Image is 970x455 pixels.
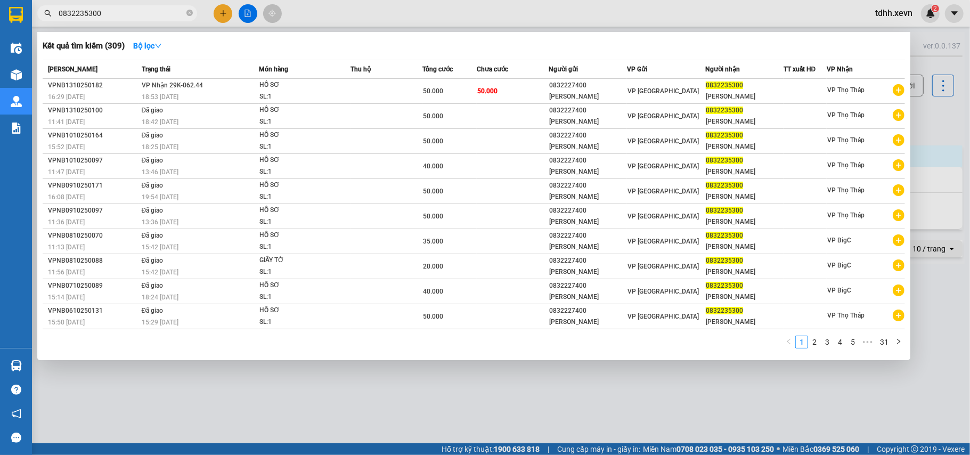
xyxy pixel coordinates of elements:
a: 2 [809,336,820,348]
span: VP Thọ Tháp [827,312,865,319]
div: SL: 1 [259,241,339,253]
img: warehouse-icon [11,43,22,54]
div: VPNB0810250070 [48,230,138,241]
span: 11:36 [DATE] [48,218,85,226]
span: plus-circle [893,259,904,271]
span: 50.000 [423,213,443,220]
div: VPNB0910250097 [48,205,138,216]
div: SL: 1 [259,116,339,128]
div: HỒ SƠ [259,79,339,91]
div: 0832227400 [550,80,627,91]
li: Next 5 Pages [859,336,876,348]
span: 16:29 [DATE] [48,93,85,101]
li: 31 [876,336,892,348]
div: HỒ SƠ [259,129,339,141]
span: Đã giao [142,232,164,239]
span: Đã giao [142,182,164,189]
div: [PERSON_NAME] [550,316,627,328]
div: 0832227400 [550,180,627,191]
span: VP [GEOGRAPHIC_DATA] [627,112,699,120]
img: logo-vxr [9,7,23,23]
span: 50.000 [423,188,443,195]
span: VP [GEOGRAPHIC_DATA] [627,137,699,145]
span: 50.000 [477,87,498,95]
div: [PERSON_NAME] [550,266,627,278]
span: VP [GEOGRAPHIC_DATA] [627,162,699,170]
div: SL: 1 [259,166,339,178]
li: Previous Page [782,336,795,348]
div: 0832227400 [550,155,627,166]
span: 16:08 [DATE] [48,193,85,201]
div: [PERSON_NAME] [706,166,783,177]
img: warehouse-icon [11,96,22,107]
span: 0832235300 [706,207,743,214]
span: Đã giao [142,207,164,214]
span: plus-circle [893,134,904,146]
span: Đã giao [142,157,164,164]
span: 0832235300 [706,157,743,164]
span: VP Gửi [627,66,647,73]
span: VP Thọ Tháp [827,86,865,94]
span: plus-circle [893,209,904,221]
span: 0832235300 [706,257,743,264]
img: solution-icon [11,123,22,134]
div: HỒ SƠ [259,280,339,291]
h3: Kết quả tìm kiếm ( 309 ) [43,40,125,52]
img: warehouse-icon [11,360,22,371]
div: [PERSON_NAME] [550,141,627,152]
span: 15:42 [DATE] [142,243,178,251]
span: VP BigC [827,237,851,244]
div: [PERSON_NAME] [550,241,627,253]
span: plus-circle [893,285,904,296]
li: 3 [821,336,834,348]
span: 18:42 [DATE] [142,118,178,126]
span: Tổng cước [422,66,453,73]
div: VPNB1310250100 [48,105,138,116]
div: [PERSON_NAME] [706,266,783,278]
div: SL: 1 [259,191,339,203]
div: [PERSON_NAME] [706,116,783,127]
div: [PERSON_NAME] [550,91,627,102]
div: [PERSON_NAME] [706,241,783,253]
span: 50.000 [423,137,443,145]
span: Thu hộ [350,66,371,73]
span: 11:56 [DATE] [48,269,85,276]
div: [PERSON_NAME] [706,191,783,202]
div: SL: 1 [259,216,339,228]
div: VPNB0810250088 [48,255,138,266]
span: Người nhận [705,66,740,73]
li: 4 [834,336,846,348]
span: VP [GEOGRAPHIC_DATA] [627,288,699,295]
a: 31 [877,336,892,348]
div: HỒ SƠ [259,104,339,116]
a: 3 [821,336,833,348]
span: message [11,433,21,443]
div: [PERSON_NAME] [706,216,783,228]
span: Đã giao [142,257,164,264]
span: plus-circle [893,234,904,246]
div: SL: 1 [259,291,339,303]
div: 0832227400 [550,305,627,316]
span: VP Thọ Tháp [827,161,865,169]
span: 50.000 [423,313,443,320]
span: 50.000 [423,87,443,95]
span: 0832235300 [706,232,743,239]
span: VP BigC [827,262,851,269]
span: ••• [859,336,876,348]
input: Tìm tên, số ĐT hoặc mã đơn [59,7,184,19]
span: 11:47 [DATE] [48,168,85,176]
span: close-circle [186,10,193,16]
span: notification [11,409,21,419]
span: left [786,338,792,345]
span: VP [GEOGRAPHIC_DATA] [627,213,699,220]
span: VP Thọ Tháp [827,136,865,144]
span: 35.000 [423,238,443,245]
span: 50.000 [423,112,443,120]
div: GIẤY TỜ [259,255,339,266]
span: Đã giao [142,107,164,114]
span: Đã giao [142,282,164,289]
span: 0832235300 [706,182,743,189]
span: Đã giao [142,307,164,314]
div: VPNB1010250097 [48,155,138,166]
span: right [895,338,902,345]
